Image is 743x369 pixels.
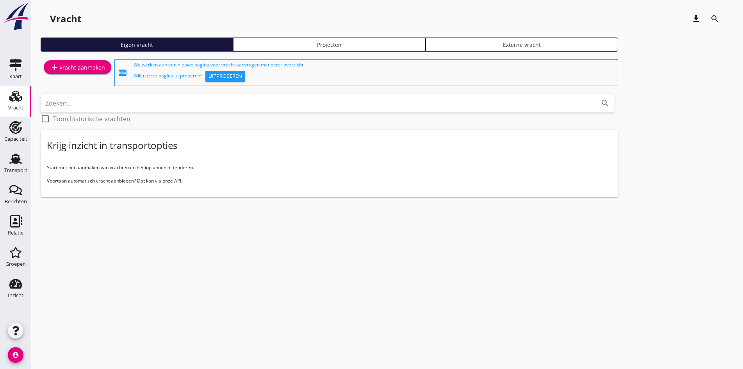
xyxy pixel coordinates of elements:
[5,262,26,267] div: Groepen
[50,13,81,25] div: Vracht
[4,168,27,173] div: Transport
[47,139,177,152] div: Krijg inzicht in transportopties
[9,74,22,79] div: Kaart
[8,105,23,110] div: Vracht
[47,177,612,184] p: Voortaan automatisch vracht aanbieden? Dat kan via onze API.
[710,14,720,23] i: search
[205,71,245,82] button: Uitproberen
[233,38,426,52] a: Projecten
[208,72,242,80] div: Uitproberen
[44,60,111,74] a: Vracht aanmaken
[47,164,612,171] p: Start met het aanmaken van vrachten en het inplannen of tenderen.
[134,61,615,84] div: We werken aan een nieuwe pagina voor vracht aanvragen met beter overzicht. Wilt u deze pagina uit...
[429,41,615,49] div: Externe vracht
[53,115,130,123] label: Toon historische vrachten
[237,41,422,49] div: Projecten
[118,68,127,77] i: fiber_new
[41,38,233,52] a: Eigen vracht
[8,347,23,363] i: account_circle
[50,63,105,72] div: Vracht aanmaken
[2,2,30,31] img: logo-small.a267ee39.svg
[8,293,23,298] div: Inzicht
[600,99,610,108] i: search
[691,14,701,23] i: download
[5,199,27,204] div: Berichten
[8,230,23,235] div: Relatie
[50,63,59,72] i: add
[426,38,618,52] a: Externe vracht
[4,136,27,142] div: Capaciteit
[45,97,588,109] input: Zoeken...
[44,41,230,49] div: Eigen vracht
